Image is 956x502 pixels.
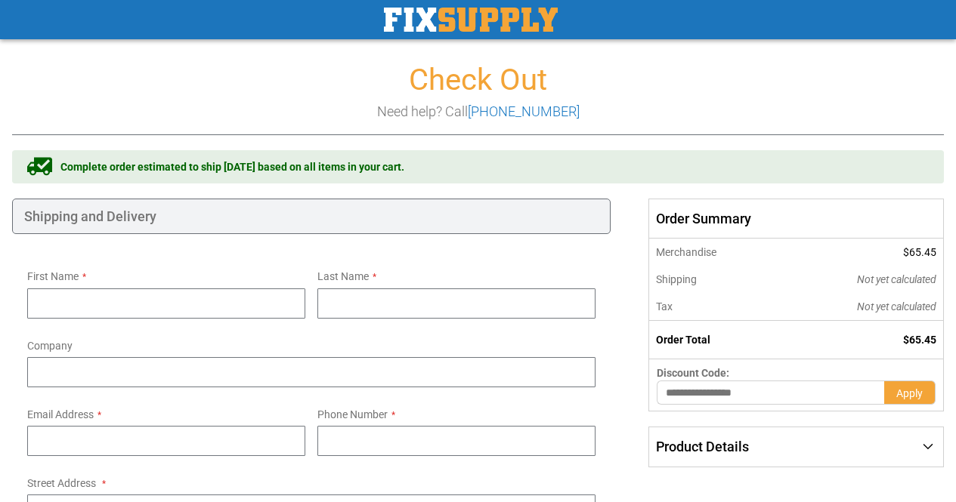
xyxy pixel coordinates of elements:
span: Company [27,340,73,352]
span: Not yet calculated [857,273,936,285]
span: Shipping [656,273,697,285]
span: Last Name [317,270,369,282]
span: Email Address [27,408,94,420]
span: Discount Code: [657,367,729,379]
span: $65.45 [903,246,936,258]
span: Product Details [656,439,749,454]
a: store logo [384,8,558,32]
button: Apply [884,380,936,405]
strong: Order Total [656,334,710,346]
img: Fix Industrial Supply [384,8,558,32]
span: First Name [27,270,79,282]
span: Complete order estimated to ship [DATE] based on all items in your cart. [60,159,404,174]
th: Tax [649,293,780,321]
th: Merchandise [649,239,780,266]
h1: Check Out [12,63,944,97]
span: Phone Number [317,408,388,420]
div: Shipping and Delivery [12,199,611,235]
span: $65.45 [903,334,936,346]
span: Apply [896,387,923,399]
span: Not yet calculated [857,300,936,313]
span: Order Summary [648,199,944,239]
a: [PHONE_NUMBER] [468,103,580,119]
h3: Need help? Call [12,104,944,119]
span: Street Address [27,477,96,489]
